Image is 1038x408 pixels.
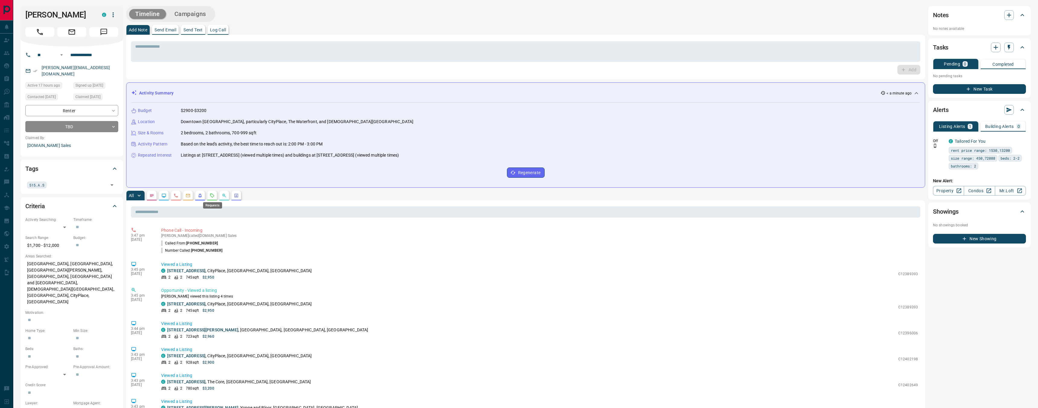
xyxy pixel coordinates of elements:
[25,121,118,132] div: TBD
[25,400,70,406] p: Lawyer:
[168,308,170,313] p: 2
[1017,124,1020,129] p: 0
[167,301,205,306] a: [STREET_ADDRESS]
[75,94,100,100] span: Claimed [DATE]
[161,227,918,234] p: Phone Call - Incoming
[186,275,199,280] p: 745 sqft
[202,386,214,391] p: $3,200
[161,248,222,253] p: Number Called:
[73,400,118,406] p: Mortgage Agent:
[933,103,1026,117] div: Alerts
[89,27,118,37] span: Message
[25,364,70,370] p: Pre-Approved:
[25,382,118,388] p: Credit Score:
[73,94,118,102] div: Wed Feb 19 2025
[25,328,70,333] p: Home Type:
[131,88,920,99] div: Activity Summary< a minute ago
[25,199,118,213] div: Criteria
[25,27,54,37] span: Call
[73,346,118,352] p: Baths:
[992,62,1014,66] p: Completed
[25,82,70,91] div: Mon Sep 15 2025
[898,330,918,336] p: C12396006
[154,28,176,32] p: Send Email
[131,378,152,383] p: 3:43 pm
[167,353,205,358] a: [STREET_ADDRESS]
[149,193,154,198] svg: Notes
[181,119,413,125] p: Downtown [GEOGRAPHIC_DATA], particularly CityPlace, The Waterfront, and [DEMOGRAPHIC_DATA][GEOGRA...
[25,201,45,211] h2: Criteria
[25,164,38,174] h2: Tags
[933,138,945,144] p: Off
[168,9,212,19] button: Campaigns
[180,308,182,313] p: 2
[933,10,949,20] h2: Notes
[191,248,223,253] span: [PHONE_NUMBER]
[933,178,1026,184] p: New Alert:
[108,181,116,189] button: Open
[138,152,172,158] p: Repeated Interest
[131,352,152,357] p: 3:43 pm
[933,207,959,216] h2: Showings
[180,275,182,280] p: 2
[73,364,118,370] p: Pre-Approval Amount:
[25,235,70,241] p: Search Range:
[203,202,222,209] div: Requests
[995,186,1026,196] a: Mr.Loft
[129,9,166,19] button: Timeline
[161,193,166,198] svg: Lead Browsing Activity
[58,51,65,59] button: Open
[33,69,37,73] svg: Email Verified
[181,130,256,136] p: 2 bedrooms, 2 bathrooms, 700-999 sqft
[161,261,918,268] p: Viewed a Listing
[933,204,1026,219] div: Showings
[75,82,103,88] span: Signed up [DATE]
[27,82,60,88] span: Active 17 hours ago
[186,386,199,391] p: 780 sqft
[161,398,918,405] p: Viewed a Listing
[985,124,1014,129] p: Building Alerts
[29,182,44,188] span: 515.A.S
[139,90,174,96] p: Activity Summary
[933,222,1026,228] p: No showings booked
[131,233,152,237] p: 3:47 pm
[180,334,182,339] p: 2
[131,331,152,335] p: [DATE]
[73,217,118,222] p: Timeframe:
[167,379,311,385] p: , The Core, [GEOGRAPHIC_DATA], [GEOGRAPHIC_DATA]
[168,360,170,365] p: 2
[186,193,190,198] svg: Emails
[507,167,545,178] button: Regenerate
[161,354,165,358] div: condos.ca
[25,135,118,141] p: Claimed By:
[161,328,165,332] div: condos.ca
[25,253,118,259] p: Areas Searched:
[73,82,118,91] div: Fri Feb 24 2023
[161,234,918,238] p: [PERSON_NAME] called [DOMAIN_NAME] Sales
[161,346,918,353] p: Viewed a Listing
[131,272,152,276] p: [DATE]
[969,124,971,129] p: 1
[1001,155,1020,161] span: beds: 2-2
[25,346,70,352] p: Beds:
[951,163,976,169] span: bathrooms: 2
[174,193,178,198] svg: Calls
[129,193,134,198] p: All
[168,275,170,280] p: 2
[222,193,227,198] svg: Opportunities
[131,237,152,242] p: [DATE]
[167,268,205,273] a: [STREET_ADDRESS]
[202,275,214,280] p: $2,950
[25,141,118,151] p: [DOMAIN_NAME] Sales
[168,334,170,339] p: 2
[129,28,147,32] p: Add Note
[138,119,155,125] p: Location
[186,241,218,245] span: [PHONE_NUMBER]
[161,380,165,384] div: condos.ca
[25,94,70,102] div: Thu Mar 02 2023
[202,334,214,339] p: $2,960
[939,124,965,129] p: Listing Alerts
[933,8,1026,22] div: Notes
[202,360,214,365] p: $2,900
[161,241,218,246] p: Called From:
